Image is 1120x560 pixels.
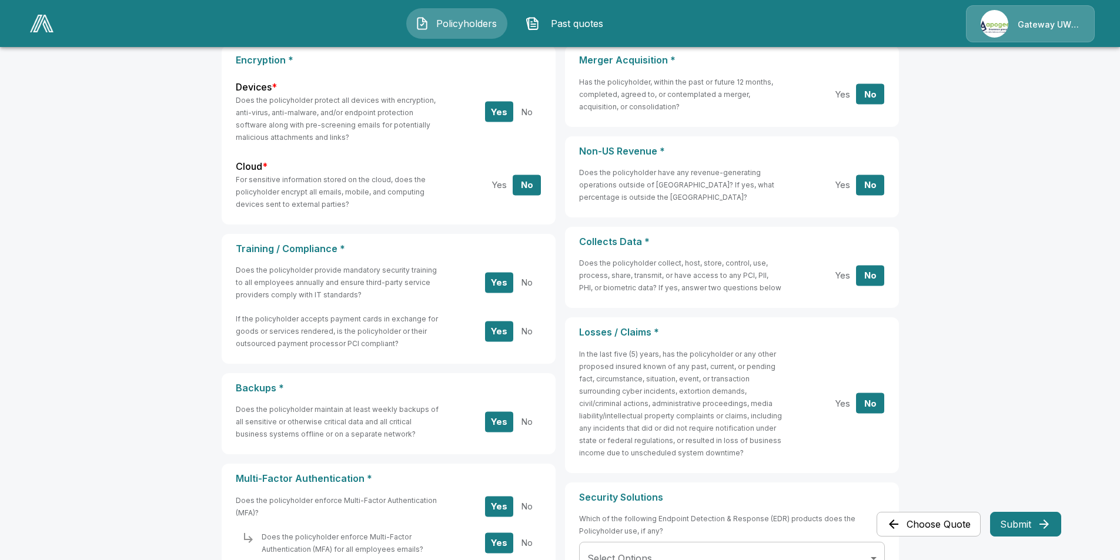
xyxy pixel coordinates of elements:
[236,313,440,350] h6: If the policyholder accepts payment cards in exchange for goods or services rendered, is the poli...
[513,175,541,195] button: No
[579,327,885,338] p: Losses / Claims *
[856,393,884,414] button: No
[236,243,541,254] p: Training / Compliance *
[526,16,540,31] img: Past quotes Icon
[579,55,885,66] p: Merger Acquisition *
[579,348,783,459] h6: In the last five (5) years, has the policyholder or any other proposed insured known of any past,...
[236,94,440,143] h6: Does the policyholder protect all devices with encryption, anti-virus, anti-malware, and/or endpo...
[485,496,513,517] button: Yes
[406,8,507,39] button: Policyholders IconPolicyholders
[579,76,783,113] h6: Has the policyholder, within the past or future 12 months, completed, agreed to, or contemplated ...
[544,16,609,31] span: Past quotes
[513,272,541,293] button: No
[434,16,499,31] span: Policyholders
[856,84,884,105] button: No
[485,175,513,195] button: Yes
[513,321,541,341] button: No
[236,403,440,440] h6: Does the policyholder maintain at least weekly backups of all sensitive or otherwise critical dat...
[856,265,884,286] button: No
[517,8,618,39] button: Past quotes IconPast quotes
[236,383,541,394] p: Backups *
[828,265,857,286] button: Yes
[485,272,513,293] button: Yes
[828,84,857,105] button: Yes
[485,532,513,553] button: Yes
[236,473,541,484] p: Multi-Factor Authentication *
[415,16,429,31] img: Policyholders Icon
[236,173,440,210] h6: For sensitive information stored on the cloud, does the policyholder encrypt all emails, mobile, ...
[513,532,541,553] button: No
[579,146,885,157] p: Non-US Revenue *
[236,81,277,94] label: Devices
[30,15,54,32] img: AA Logo
[828,393,857,414] button: Yes
[485,411,513,432] button: Yes
[485,102,513,122] button: Yes
[236,494,440,519] h6: Does the policyholder enforce Multi-Factor Authentication (MFA)?
[236,160,268,173] label: Cloud
[579,492,885,503] p: Security Solutions
[485,321,513,341] button: Yes
[877,512,981,536] button: Choose Quote
[579,512,885,537] h6: Which of the following Endpoint Detection & Response (EDR) products does the Policyholder use, if...
[236,264,440,301] h6: Does the policyholder provide mandatory security training to all employees annually and ensure th...
[513,411,541,432] button: No
[579,166,783,203] h6: Does the policyholder have any revenue-generating operations outside of [GEOGRAPHIC_DATA]? If yes...
[856,175,884,195] button: No
[262,531,448,555] h6: Does the policyholder enforce Multi-Factor Authentication (MFA) for all employees emails?
[579,257,783,294] h6: Does the policyholder collect, host, store, control, use, process, share, transmit, or have acces...
[236,55,541,66] p: Encryption *
[828,175,857,195] button: Yes
[990,512,1061,536] button: Submit
[579,236,885,247] p: Collects Data *
[513,496,541,517] button: No
[513,102,541,122] button: No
